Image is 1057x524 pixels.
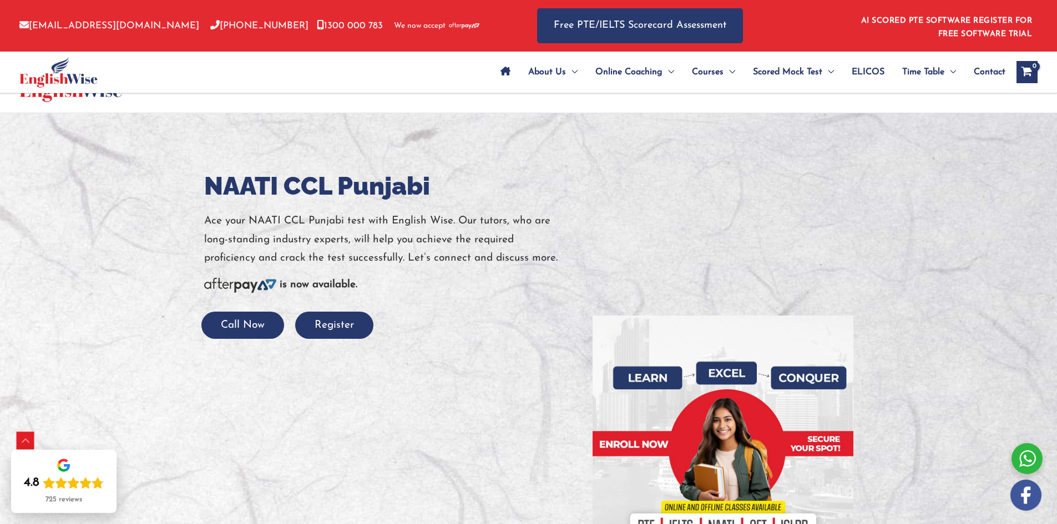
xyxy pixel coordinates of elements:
[893,53,965,91] a: Time TableMenu Toggle
[204,212,576,267] p: Ace your NAATI CCL Punjabi test with English Wise. Our tutors, who are long-standing industry exp...
[854,8,1038,44] aside: Header Widget 1
[944,53,956,91] span: Menu Toggle
[586,53,683,91] a: Online CoachingMenu Toggle
[19,21,199,30] a: [EMAIL_ADDRESS][DOMAIN_NAME]
[24,475,104,491] div: Rating: 4.8 out of 5
[902,53,944,91] span: Time Table
[528,53,566,91] span: About Us
[861,17,1033,38] a: AI SCORED PTE SOFTWARE REGISTER FOR FREE SOFTWARE TRIAL
[843,53,893,91] a: ELICOS
[1010,480,1041,511] img: white-facebook.png
[744,53,843,91] a: Scored Mock TestMenu Toggle
[692,53,724,91] span: Courses
[24,475,39,491] div: 4.8
[280,279,357,290] b: is now available.
[753,53,822,91] span: Scored Mock Test
[204,169,576,204] h1: NAATI CCL Punjabi
[974,53,1005,91] span: Contact
[19,57,98,88] img: cropped-ew-logo
[210,21,308,30] a: [PHONE_NUMBER]
[449,23,479,29] img: Afterpay-Logo
[566,53,578,91] span: Menu Toggle
[662,53,674,91] span: Menu Toggle
[201,312,284,339] button: Call Now
[45,495,82,504] div: 725 reviews
[295,312,373,339] button: Register
[295,320,373,330] a: Register
[201,320,284,330] a: Call Now
[822,53,834,91] span: Menu Toggle
[724,53,735,91] span: Menu Toggle
[965,53,1005,91] a: Contact
[317,21,383,30] a: 1300 000 783
[1016,61,1038,83] a: View Shopping Cart, empty
[595,53,662,91] span: Online Coaching
[852,53,884,91] span: ELICOS
[537,8,743,43] a: Free PTE/IELTS Scorecard Assessment
[683,53,744,91] a: CoursesMenu Toggle
[492,53,1005,91] nav: Site Navigation: Main Menu
[394,21,446,32] span: We now accept
[204,278,276,293] img: Afterpay-Logo
[519,53,586,91] a: About UsMenu Toggle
